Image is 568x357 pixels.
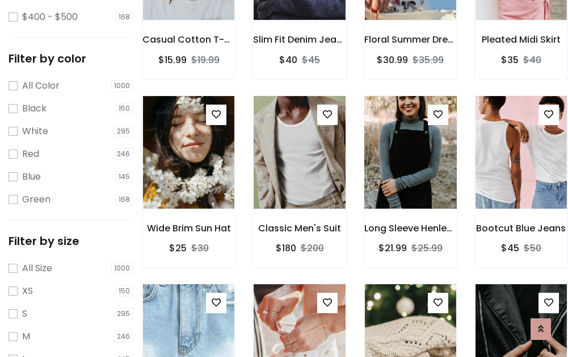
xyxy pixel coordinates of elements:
[9,52,133,65] h5: Filter by color
[501,243,519,254] h6: $45
[302,53,320,67] del: $45
[364,34,457,45] h6: Floral Summer Dress
[475,223,567,234] h6: Bootcut Blue Jeans
[413,53,444,67] del: $35.99
[191,53,220,67] del: $19.99
[111,263,134,274] span: 1000
[9,234,133,248] h5: Filter by size
[22,10,78,24] label: $400 - $500
[22,284,33,298] label: XS
[22,79,60,93] label: All Color
[22,147,39,161] label: Red
[501,55,519,65] h6: $35
[116,103,134,114] span: 150
[142,34,235,45] h6: Casual Cotton T-Shirt
[253,223,346,234] h6: Classic Men's Suit
[169,243,187,254] h6: $25
[191,242,209,255] del: $30
[411,242,443,255] del: $25.99
[116,171,134,182] span: 145
[523,53,541,67] del: $40
[22,102,47,115] label: Black
[111,80,134,92] span: 1000
[279,55,297,65] h6: $40
[116,285,134,297] span: 150
[377,55,408,65] h6: $30.99
[158,55,187,65] h6: $15.99
[116,194,134,205] span: 168
[142,223,235,234] h6: Wide Brim Sun Hat
[22,124,48,138] label: White
[364,223,457,234] h6: Long Sleeve Henley T-Shirt
[22,261,52,275] label: All Size
[524,242,541,255] del: $50
[378,243,407,254] h6: $21.99
[301,242,324,255] del: $200
[253,34,346,45] h6: Slim Fit Denim Jeans
[116,11,134,23] span: 168
[276,243,296,254] h6: $180
[114,331,134,342] span: 246
[22,193,51,206] label: Green
[22,330,30,343] label: M
[114,148,134,160] span: 246
[22,170,41,184] label: Blue
[22,307,27,321] label: S
[475,34,567,45] h6: Pleated Midi Skirt
[114,126,134,137] span: 295
[114,308,134,319] span: 295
